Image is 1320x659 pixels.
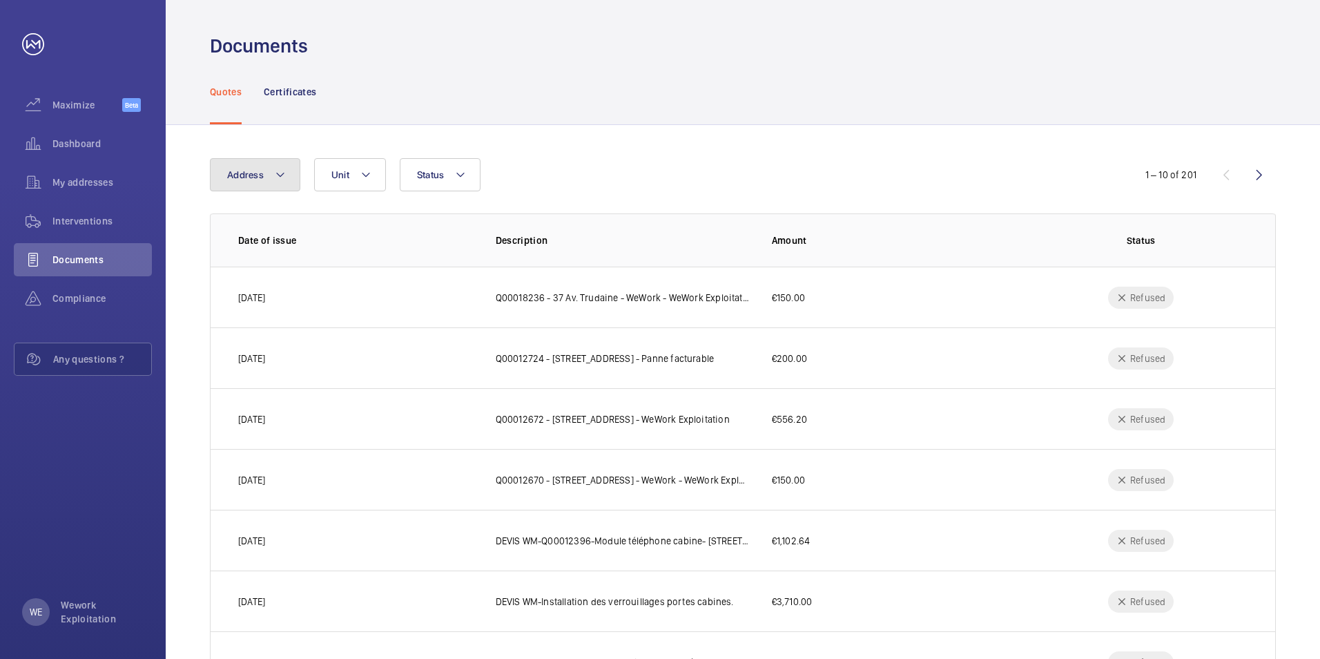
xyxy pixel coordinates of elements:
p: €200.00 [772,352,807,365]
p: €556.20 [772,412,807,426]
p: Refused [1130,534,1165,548]
span: Address [227,169,264,180]
span: Maximize [52,98,122,112]
span: Documents [52,253,152,267]
p: Quotes [210,85,242,99]
span: Unit [331,169,349,180]
p: Refused [1130,595,1165,609]
p: Refused [1130,291,1165,305]
p: [DATE] [238,473,265,487]
p: [DATE] [238,352,265,365]
span: Dashboard [52,137,152,151]
p: [DATE] [238,595,265,609]
p: DEVIS WM-Installation des verrouillages portes cabines. [496,595,734,609]
p: [DATE] [238,291,265,305]
p: [DATE] [238,412,265,426]
span: Status [417,169,445,180]
p: DEVIS WM-Q00012396-Module téléphone cabine- [STREET_ADDRESS] - WeWork - WeWork Exploitation [496,534,750,548]
p: €150.00 [772,473,805,487]
p: Q00012672 - [STREET_ADDRESS] - WeWork Exploitation [496,412,730,426]
button: Unit [314,158,386,191]
p: Description [496,233,750,247]
p: Q00012724 - [STREET_ADDRESS] - Panne facturable [496,352,715,365]
p: Refused [1130,412,1165,426]
span: Interventions [52,214,152,228]
p: Q00012670 - [STREET_ADDRESS] - WeWork - WeWork Exploitation [496,473,750,487]
div: 1 – 10 of 201 [1145,168,1196,182]
button: Status [400,158,481,191]
p: [DATE] [238,534,265,548]
span: Beta [122,98,141,112]
p: Refused [1130,473,1165,487]
button: Address [210,158,300,191]
span: Any questions ? [53,352,151,366]
p: €3,710.00 [772,595,813,609]
p: €150.00 [772,291,805,305]
span: My addresses [52,175,152,189]
h1: Documents [210,33,308,59]
p: Date of issue [238,233,474,247]
span: Compliance [52,292,152,305]
p: Certificates [264,85,316,99]
p: WE [30,605,42,619]
p: Amount [772,233,1013,247]
p: €1,102.64 [772,534,811,548]
p: Status [1034,233,1248,247]
p: Refused [1130,352,1165,365]
p: Wework Exploitation [61,598,144,626]
p: Q00018236 - 37 Av. Trudaine - WeWork - WeWork Exploitation [496,291,750,305]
